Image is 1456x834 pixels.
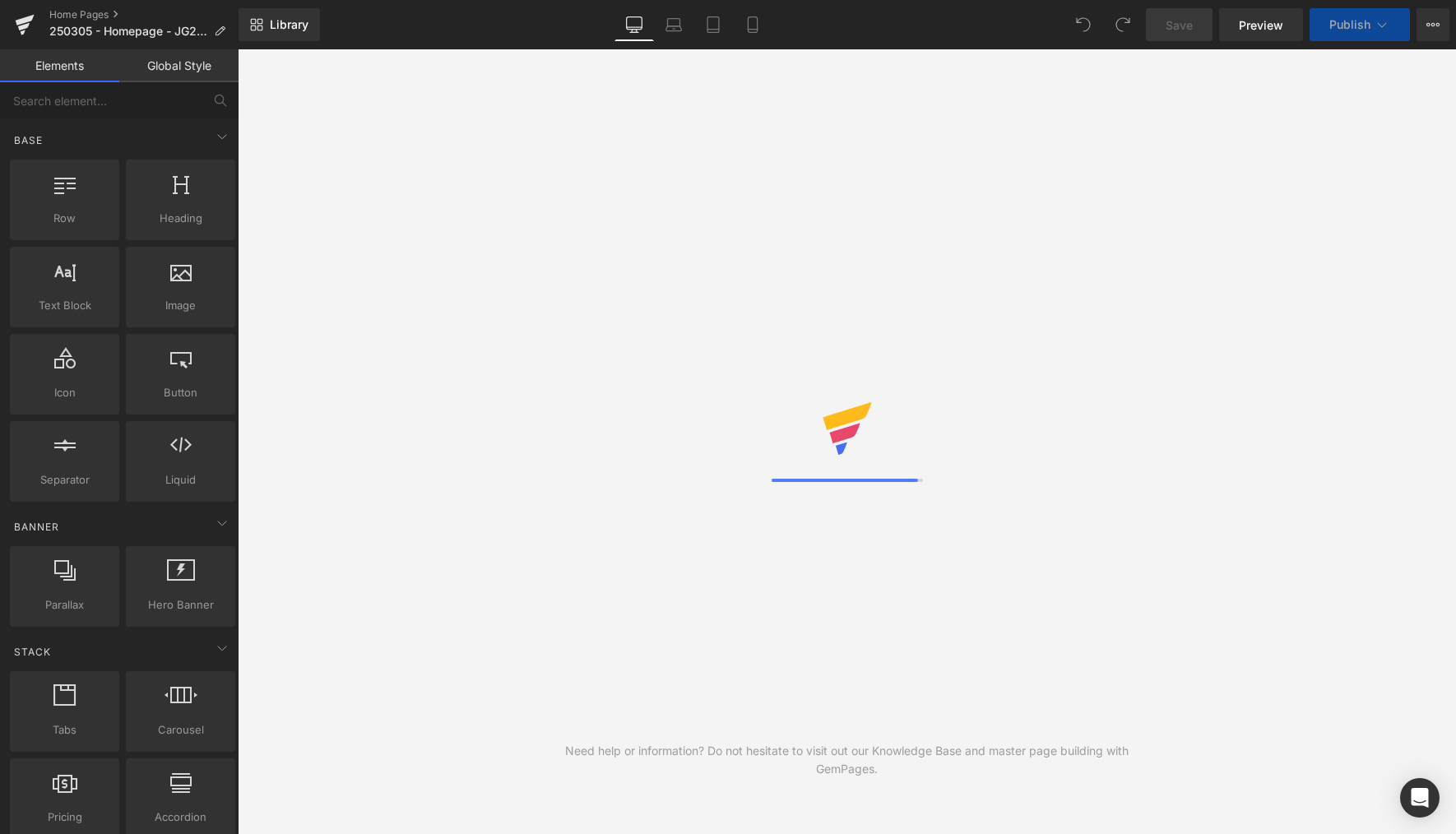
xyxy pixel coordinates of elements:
span: Pricing [15,809,114,826]
a: Global Style [119,49,239,82]
a: Preview [1219,8,1303,41]
button: Publish [1310,8,1410,41]
a: Mobile [733,8,772,41]
span: Tabs [15,721,114,739]
span: Save [1166,16,1193,34]
span: Hero Banner [131,596,230,614]
a: Desktop [614,8,654,41]
a: Home Pages [49,8,239,21]
span: 250305 - Homepage - JG24 - LIVE [49,25,207,38]
a: Laptop [654,8,693,41]
span: Liquid [131,471,230,489]
button: Redo [1106,8,1139,41]
span: Image [131,297,230,314]
span: Button [131,384,230,401]
span: Parallax [15,596,114,614]
span: Base [12,132,44,148]
span: Stack [12,644,53,660]
span: Separator [15,471,114,489]
span: Carousel [131,721,230,739]
span: Heading [131,210,230,227]
span: Library [270,17,308,32]
button: Undo [1067,8,1100,41]
span: Row [15,210,114,227]
span: Icon [15,384,114,401]
div: Need help or information? Do not hesitate to visit out our Knowledge Base and master page buildin... [542,742,1152,778]
span: Banner [12,519,61,535]
button: More [1417,8,1449,41]
div: Open Intercom Messenger [1400,778,1440,818]
span: Preview [1239,16,1283,34]
span: Text Block [15,297,114,314]
a: Tablet [693,8,733,41]
span: Accordion [131,809,230,826]
a: New Library [239,8,320,41]
span: Publish [1329,18,1370,31]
